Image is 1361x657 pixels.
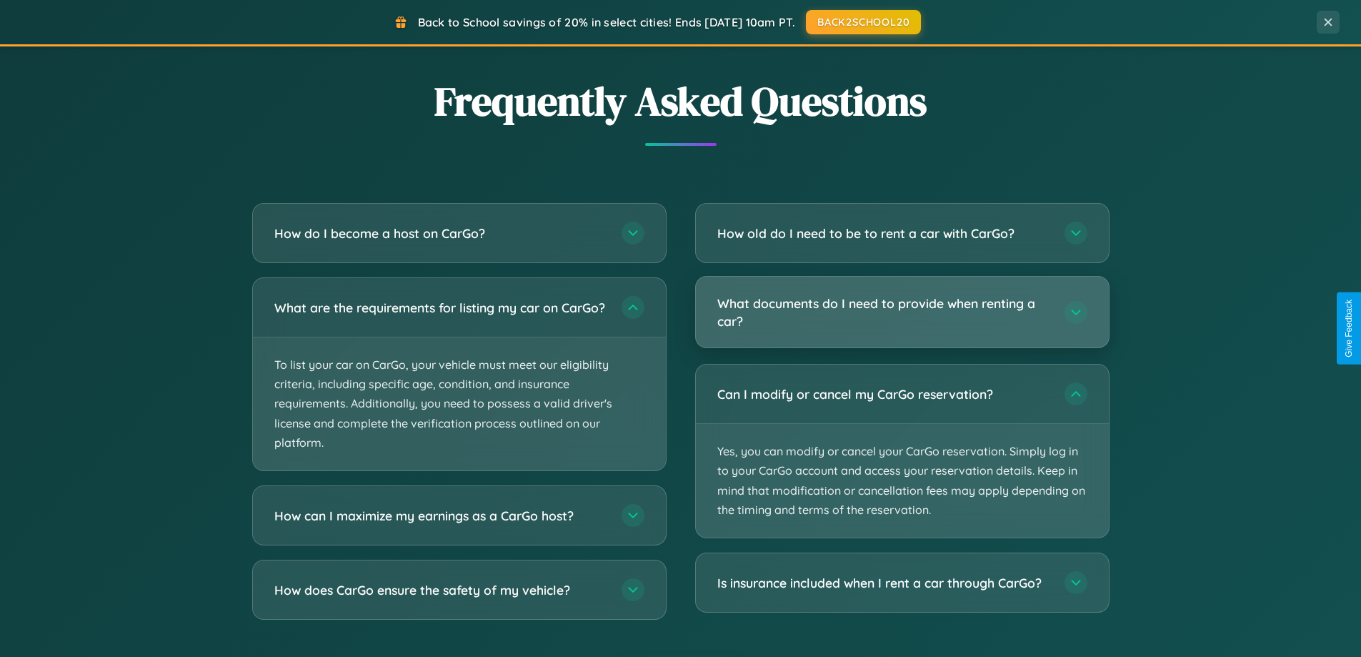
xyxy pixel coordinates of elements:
[1344,300,1354,357] div: Give Feedback
[696,424,1109,538] p: Yes, you can modify or cancel your CarGo reservation. Simply log in to your CarGo account and acc...
[252,74,1110,129] h2: Frequently Asked Questions
[274,581,607,599] h3: How does CarGo ensure the safety of my vehicle?
[806,10,921,34] button: BACK2SCHOOL20
[418,15,795,29] span: Back to School savings of 20% in select cities! Ends [DATE] 10am PT.
[274,224,607,242] h3: How do I become a host on CarGo?
[717,295,1050,330] h3: What documents do I need to provide when renting a car?
[717,224,1050,242] h3: How old do I need to be to rent a car with CarGo?
[717,574,1050,592] h3: Is insurance included when I rent a car through CarGo?
[253,337,666,470] p: To list your car on CarGo, your vehicle must meet our eligibility criteria, including specific ag...
[717,385,1050,403] h3: Can I modify or cancel my CarGo reservation?
[274,299,607,317] h3: What are the requirements for listing my car on CarGo?
[274,507,607,525] h3: How can I maximize my earnings as a CarGo host?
